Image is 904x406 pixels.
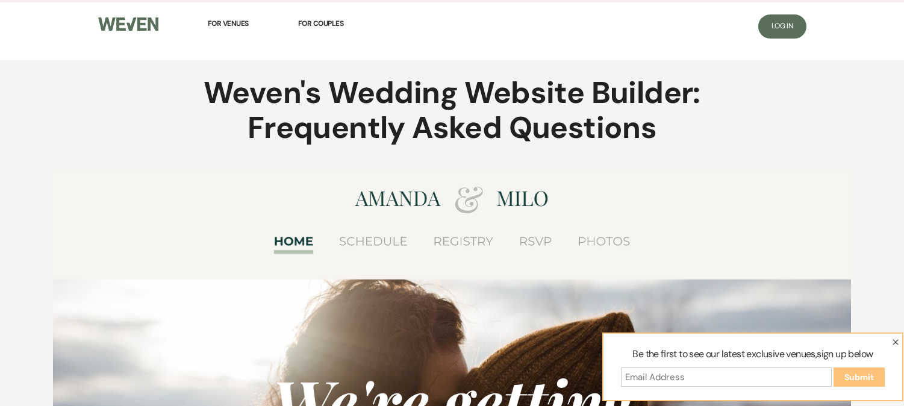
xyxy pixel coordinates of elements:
span: Log In [772,21,793,31]
a: For Couples [298,10,344,37]
span: For Couples [298,19,344,28]
h1: Weven's Wedding Website Builder: Frequently Asked Questions [171,76,734,145]
span: sign up below [817,348,873,360]
input: Submit [834,367,885,387]
a: For Venues [208,10,249,37]
img: Weven Logo [98,17,158,31]
input: Email Address [621,367,832,387]
span: For Venues [208,19,249,28]
a: Log In [758,14,806,39]
label: Be the first to see our latest exclusive venues, [611,347,895,367]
